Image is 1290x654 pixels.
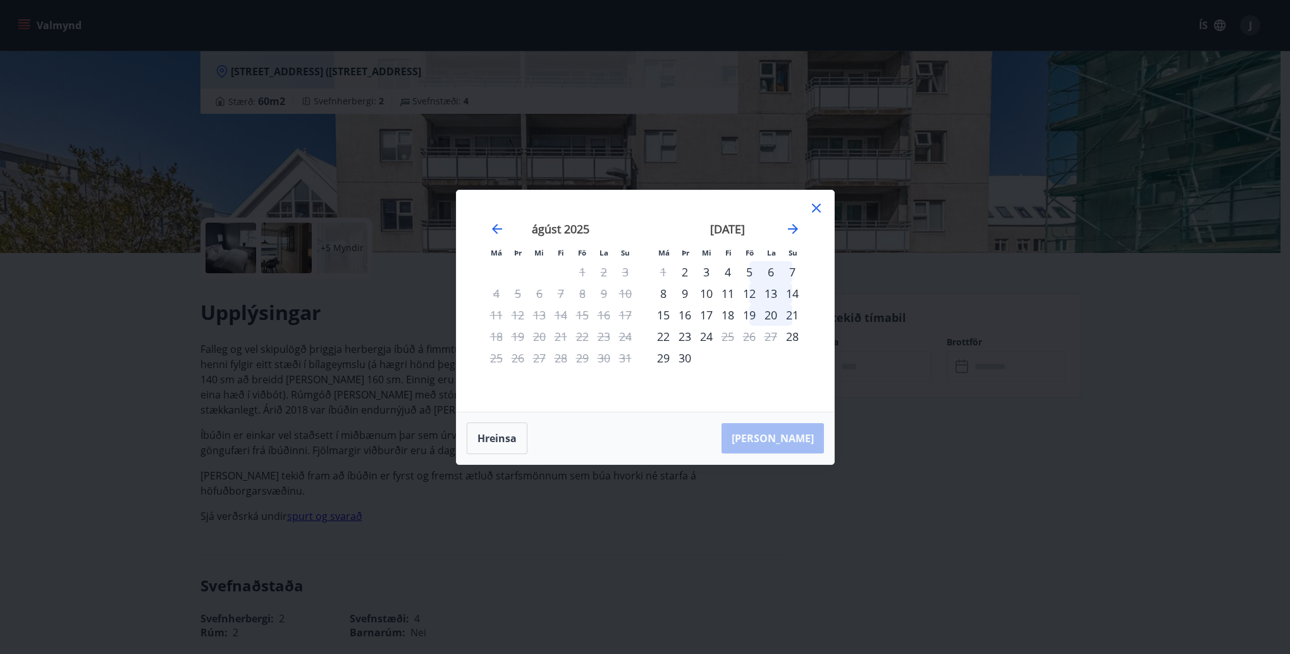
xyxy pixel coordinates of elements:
[486,304,507,326] td: Not available. mánudagur, 11. ágúst 2025
[550,283,572,304] td: Not available. fimmtudagur, 7. ágúst 2025
[760,283,782,304] div: 13
[593,283,615,304] td: Not available. laugardagur, 9. ágúst 2025
[782,283,803,304] div: 14
[725,248,732,257] small: Fi
[615,304,636,326] td: Not available. sunnudagur, 17. ágúst 2025
[710,221,745,237] strong: [DATE]
[696,304,717,326] div: 17
[550,326,572,347] td: Not available. fimmtudagur, 21. ágúst 2025
[674,261,696,283] div: Aðeins innritun í boði
[507,326,529,347] td: Not available. þriðjudagur, 19. ágúst 2025
[674,347,696,369] div: 30
[702,248,711,257] small: Mi
[507,347,529,369] td: Not available. þriðjudagur, 26. ágúst 2025
[578,248,586,257] small: Fö
[696,261,717,283] div: 3
[739,304,760,326] div: 19
[489,221,505,237] div: Move backward to switch to the previous month.
[653,304,674,326] td: Choose mánudagur, 15. september 2025 as your check-in date. It’s available.
[534,248,544,257] small: Mi
[746,248,754,257] small: Fö
[653,326,674,347] td: Choose mánudagur, 22. september 2025 as your check-in date. It’s available.
[717,304,739,326] td: Choose fimmtudagur, 18. september 2025 as your check-in date. It’s available.
[696,326,717,347] div: 24
[782,304,803,326] div: 21
[739,261,760,283] td: Choose föstudagur, 5. september 2025 as your check-in date. It’s available.
[739,283,760,304] div: 12
[572,304,593,326] td: Not available. föstudagur, 15. ágúst 2025
[767,248,776,257] small: La
[593,326,615,347] td: Not available. laugardagur, 23. ágúst 2025
[615,283,636,304] td: Not available. sunnudagur, 10. ágúst 2025
[550,304,572,326] td: Not available. fimmtudagur, 14. ágúst 2025
[739,326,760,347] td: Not available. föstudagur, 26. september 2025
[599,248,608,257] small: La
[760,283,782,304] td: Choose laugardagur, 13. september 2025 as your check-in date. It’s available.
[696,283,717,304] div: 10
[674,304,696,326] div: 16
[558,248,564,257] small: Fi
[760,326,782,347] td: Not available. laugardagur, 27. september 2025
[572,283,593,304] td: Not available. föstudagur, 8. ágúst 2025
[674,326,696,347] td: Choose þriðjudagur, 23. september 2025 as your check-in date. It’s available.
[615,261,636,283] td: Not available. sunnudagur, 3. ágúst 2025
[782,326,803,347] td: Choose sunnudagur, 28. september 2025 as your check-in date. It’s available.
[653,283,674,304] td: Choose mánudagur, 8. september 2025 as your check-in date. It’s available.
[760,261,782,283] div: 6
[760,304,782,326] td: Choose laugardagur, 20. september 2025 as your check-in date. It’s available.
[760,261,782,283] td: Choose laugardagur, 6. september 2025 as your check-in date. It’s available.
[572,261,593,283] td: Not available. föstudagur, 1. ágúst 2025
[550,347,572,369] td: Not available. fimmtudagur, 28. ágúst 2025
[529,283,550,304] td: Not available. miðvikudagur, 6. ágúst 2025
[615,347,636,369] td: Not available. sunnudagur, 31. ágúst 2025
[593,347,615,369] td: Not available. laugardagur, 30. ágúst 2025
[785,221,801,237] div: Move forward to switch to the next month.
[782,326,803,347] div: Aðeins innritun í boði
[739,283,760,304] td: Choose föstudagur, 12. september 2025 as your check-in date. It’s available.
[593,304,615,326] td: Not available. laugardagur, 16. ágúst 2025
[696,261,717,283] td: Choose miðvikudagur, 3. september 2025 as your check-in date. It’s available.
[739,261,760,283] div: 5
[674,283,696,304] div: 9
[491,248,502,257] small: Má
[653,283,674,304] div: 8
[653,326,674,347] div: 22
[717,326,739,347] div: Aðeins útritun í boði
[789,248,797,257] small: Su
[717,326,739,347] td: Not available. fimmtudagur, 25. september 2025
[593,261,615,283] td: Not available. laugardagur, 2. ágúst 2025
[486,347,507,369] td: Not available. mánudagur, 25. ágúst 2025
[739,304,760,326] td: Choose föstudagur, 19. september 2025 as your check-in date. It’s available.
[760,304,782,326] div: 20
[717,261,739,283] div: 4
[507,283,529,304] td: Not available. þriðjudagur, 5. ágúst 2025
[782,304,803,326] td: Choose sunnudagur, 21. september 2025 as your check-in date. It’s available.
[782,283,803,304] td: Choose sunnudagur, 14. september 2025 as your check-in date. It’s available.
[653,347,674,369] td: Choose mánudagur, 29. september 2025 as your check-in date. It’s available.
[674,261,696,283] td: Choose þriðjudagur, 2. september 2025 as your check-in date. It’s available.
[572,347,593,369] td: Not available. föstudagur, 29. ágúst 2025
[653,261,674,283] td: Not available. mánudagur, 1. september 2025
[782,261,803,283] td: Choose sunnudagur, 7. september 2025 as your check-in date. It’s available.
[621,248,630,257] small: Su
[696,283,717,304] td: Choose miðvikudagur, 10. september 2025 as your check-in date. It’s available.
[717,304,739,326] div: 18
[696,326,717,347] td: Choose miðvikudagur, 24. september 2025 as your check-in date. It’s available.
[615,326,636,347] td: Not available. sunnudagur, 24. ágúst 2025
[529,347,550,369] td: Not available. miðvikudagur, 27. ágúst 2025
[472,206,819,397] div: Calendar
[529,304,550,326] td: Not available. miðvikudagur, 13. ágúst 2025
[529,326,550,347] td: Not available. miðvikudagur, 20. ágúst 2025
[467,423,527,454] button: Hreinsa
[486,283,507,304] td: Not available. mánudagur, 4. ágúst 2025
[532,221,589,237] strong: ágúst 2025
[674,347,696,369] td: Choose þriðjudagur, 30. september 2025 as your check-in date. It’s available.
[486,326,507,347] td: Not available. mánudagur, 18. ágúst 2025
[717,283,739,304] div: 11
[674,304,696,326] td: Choose þriðjudagur, 16. september 2025 as your check-in date. It’s available.
[682,248,689,257] small: Þr
[572,326,593,347] td: Not available. föstudagur, 22. ágúst 2025
[658,248,670,257] small: Má
[782,261,803,283] div: 7
[514,248,522,257] small: Þr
